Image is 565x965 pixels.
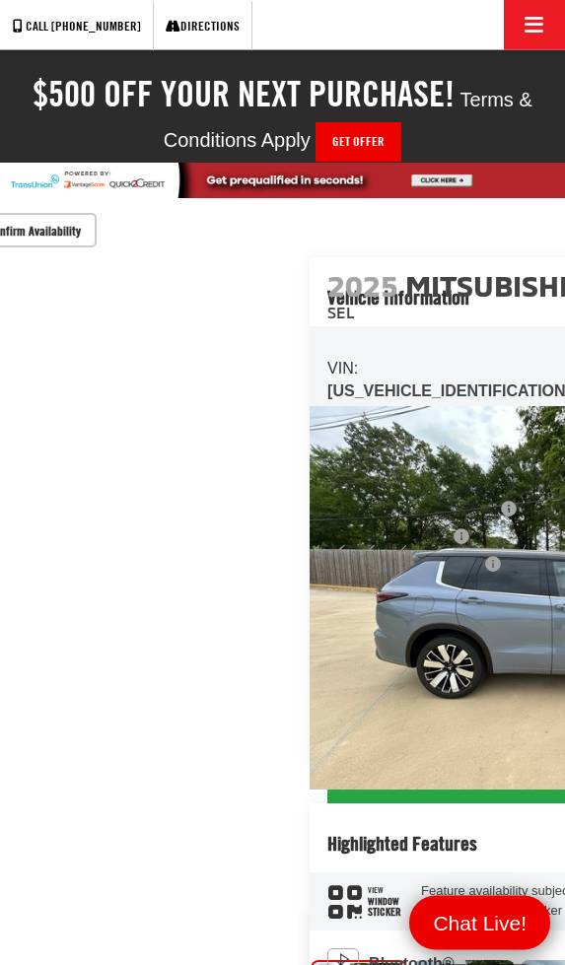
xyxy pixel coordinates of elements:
[327,303,355,321] span: SEL
[327,267,398,303] span: 2025
[51,18,141,34] span: [PHONE_NUMBER]
[164,89,532,152] span: Terms & Conditions Apply
[327,884,402,919] div: window sticker
[409,896,550,950] a: Menu
[153,1,252,51] a: Directions
[26,18,48,34] font: Call
[316,122,401,161] a: Get Offer
[33,74,455,113] h2: $500 off your next purchase!
[423,910,536,936] span: Menu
